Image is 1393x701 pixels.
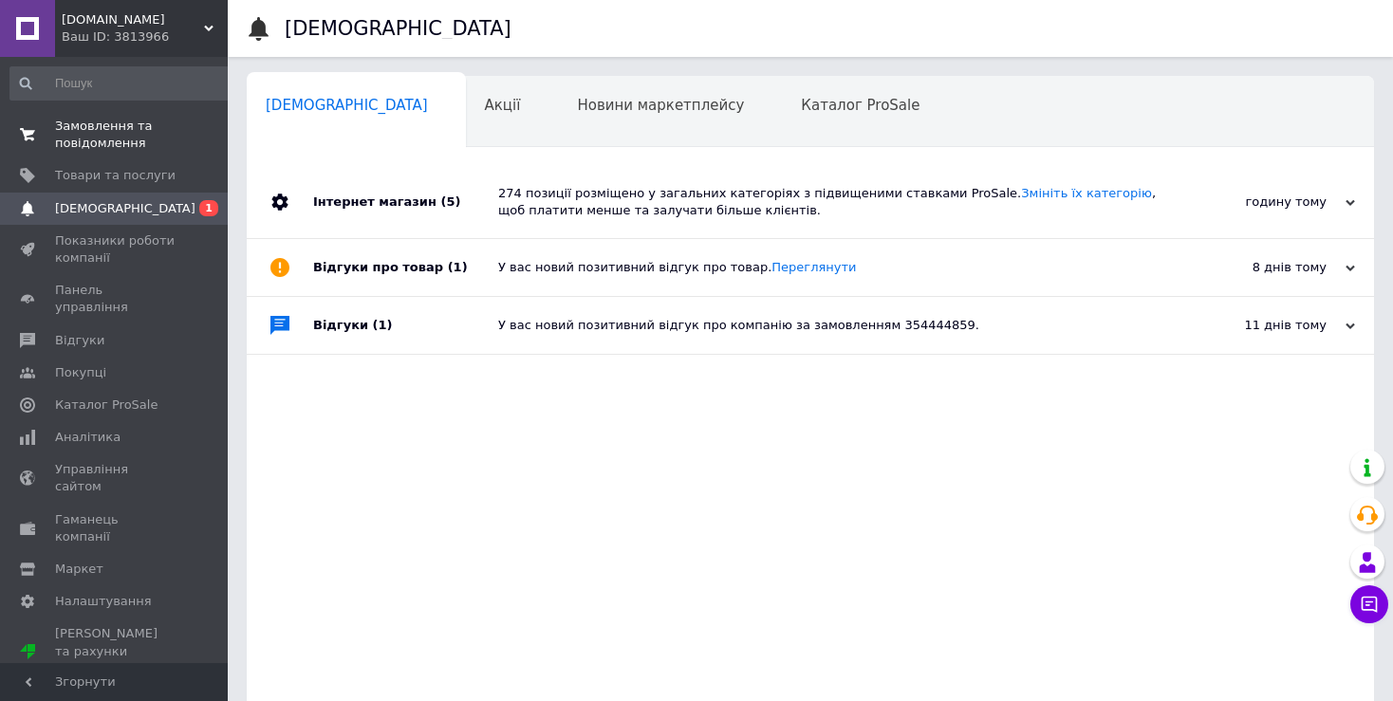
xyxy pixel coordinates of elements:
span: Панель управління [55,282,176,316]
div: У вас новий позитивний відгук про компанію за замовленням 354444859. [498,317,1165,334]
span: (5) [440,194,460,209]
span: Гаманець компанії [55,511,176,545]
div: Ваш ID: 3813966 [62,28,228,46]
div: 274 позиції розміщено у загальних категоріях з підвищеними ставками ProSale. , щоб платити менше ... [498,185,1165,219]
span: Налаштування [55,593,152,610]
div: Відгуки про товар [313,239,498,296]
span: (1) [448,260,468,274]
h1: [DEMOGRAPHIC_DATA] [285,17,511,40]
div: Prom топ [55,660,176,677]
span: Покупці [55,364,106,381]
span: Замовлення та повідомлення [55,118,176,152]
span: 1 [199,200,218,216]
span: Каталог ProSale [55,397,158,414]
span: Новини маркетплейсу [577,97,744,114]
input: Пошук [9,66,234,101]
span: Показники роботи компанії [55,232,176,267]
span: Відгуки [55,332,104,349]
span: Товари та послуги [55,167,176,184]
span: Каталог ProSale [801,97,919,114]
span: Управління сайтом [55,461,176,495]
span: Маркет [55,561,103,578]
span: [DEMOGRAPHIC_DATA] [55,200,195,217]
span: [PERSON_NAME] та рахунки [55,625,176,677]
a: Змініть їх категорію [1021,186,1152,200]
div: годину тому [1165,194,1355,211]
span: Аналітика [55,429,121,446]
div: У вас новий позитивний відгук про товар. [498,259,1165,276]
span: (1) [373,318,393,332]
a: Переглянути [771,260,856,274]
span: Акції [485,97,521,114]
div: Відгуки [313,297,498,354]
div: 8 днів тому [1165,259,1355,276]
button: Чат з покупцем [1350,585,1388,623]
span: hotwater.com.ua [62,11,204,28]
div: Інтернет магазин [313,166,498,238]
div: 11 днів тому [1165,317,1355,334]
span: [DEMOGRAPHIC_DATA] [266,97,428,114]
